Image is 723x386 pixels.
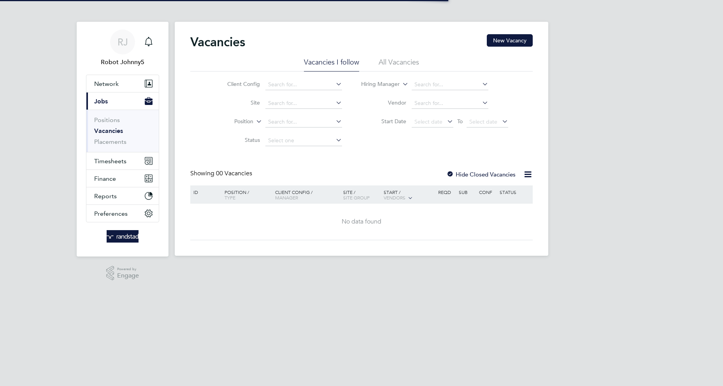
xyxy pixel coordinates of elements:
img: randstad-logo-retina.png [107,230,139,243]
h2: Vacancies [190,34,245,50]
input: Search for... [265,98,342,109]
span: Network [94,80,119,87]
span: Type [225,194,235,201]
span: Powered by [117,266,139,272]
span: Jobs [94,98,108,105]
span: Vendors [384,194,405,201]
input: Select one [265,135,342,146]
a: Powered byEngage [106,266,139,281]
button: Finance [86,170,159,187]
input: Search for... [412,79,488,90]
button: Preferences [86,205,159,222]
label: Client Config [215,80,260,87]
div: Site / [341,185,382,204]
span: Reports [94,192,117,200]
button: Network [86,75,159,92]
div: Sub [457,185,477,199]
span: Select date [414,118,442,125]
label: Vendor [361,99,406,106]
a: Go to home page [86,230,159,243]
label: Hiring Manager [355,80,400,88]
button: New Vacancy [487,34,533,47]
label: Site [215,99,260,106]
button: Timesheets [86,152,159,169]
label: Status [215,136,260,143]
div: Client Config / [273,185,341,204]
li: Vacancies I follow [304,58,359,72]
span: To [455,116,465,126]
label: Start Date [361,118,406,125]
button: Reports [86,187,159,204]
div: Jobs [86,110,159,152]
div: Position / [219,185,273,204]
div: Start / [382,185,436,205]
button: Jobs [86,93,159,110]
div: Showing [190,169,254,178]
span: Finance [94,175,116,182]
span: Robot Johnny5 [86,58,159,67]
div: ID [191,185,219,199]
span: Timesheets [94,157,126,165]
div: No data found [191,218,532,226]
label: Position [209,118,253,126]
nav: Main navigation [77,22,168,257]
input: Search for... [265,117,342,128]
span: Manager [275,194,298,201]
a: RJRobot Johnny5 [86,30,159,67]
span: Site Group [343,194,370,201]
span: RJ [118,37,128,47]
a: Positions [94,116,120,124]
input: Search for... [412,98,488,109]
div: Status [498,185,532,199]
span: Select date [469,118,497,125]
a: Placements [94,138,126,145]
div: Reqd [436,185,456,199]
div: Conf [477,185,497,199]
span: Engage [117,272,139,279]
label: Hide Closed Vacancies [446,171,516,178]
input: Search for... [265,79,342,90]
li: All Vacancies [379,58,419,72]
span: Preferences [94,210,128,217]
span: 00 Vacancies [216,169,252,177]
a: Vacancies [94,127,123,134]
